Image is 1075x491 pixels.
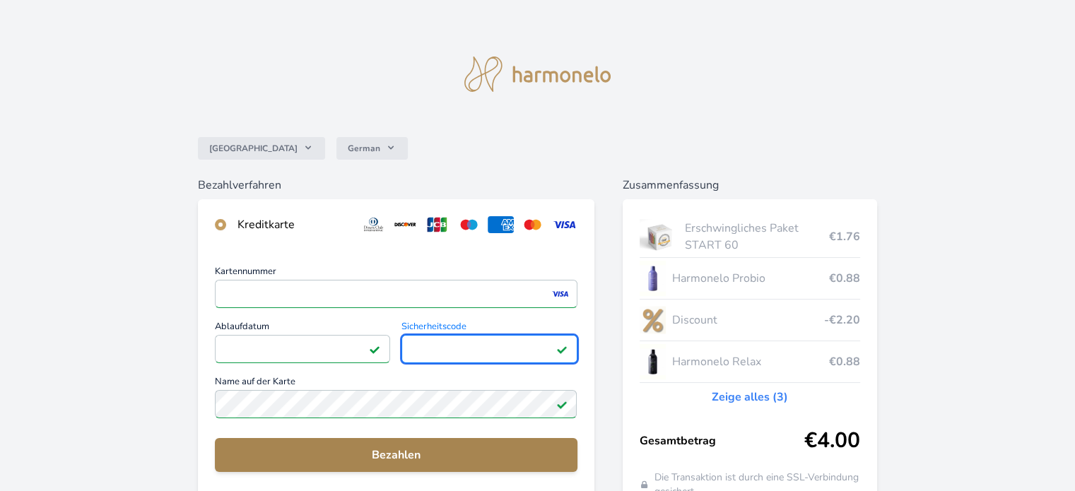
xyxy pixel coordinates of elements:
[221,339,384,359] iframe: Iframe für Ablaufdatum
[198,177,594,194] h6: Bezahlverfahren
[226,446,565,463] span: Bezahlen
[829,353,860,370] span: €0.88
[424,216,450,233] img: jcb.svg
[348,143,380,154] span: German
[209,143,298,154] span: [GEOGRAPHIC_DATA]
[685,220,828,254] span: Erschwingliches Paket START 60
[556,343,568,355] img: Feld gültig
[551,288,570,300] img: visa
[829,270,860,287] span: €0.88
[215,322,390,335] span: Ablaufdatum
[464,57,611,92] img: logo.svg
[237,216,349,233] div: Kreditkarte
[519,216,546,233] img: mc.svg
[198,137,325,160] button: [GEOGRAPHIC_DATA]
[640,261,666,296] img: CLEAN_PROBIO_se_stinem_x-lo.jpg
[221,284,570,304] iframe: Iframe für Kartennummer
[488,216,514,233] img: amex.svg
[623,177,877,194] h6: Zusammenfassung
[829,228,860,245] span: €1.76
[215,267,577,280] span: Kartennummer
[401,322,577,335] span: Sicherheitscode
[336,137,408,160] button: German
[671,270,828,287] span: Harmonelo Probio
[671,312,823,329] span: Discount
[392,216,418,233] img: discover.svg
[640,219,680,254] img: start.jpg
[215,438,577,472] button: Bezahlen
[640,344,666,379] img: CLEAN_RELAX_se_stinem_x-lo.jpg
[215,390,577,418] input: Name auf der KarteFeld gültig
[369,343,380,355] img: Feld gültig
[640,302,666,338] img: discount-lo.png
[804,428,860,454] span: €4.00
[671,353,828,370] span: Harmonelo Relax
[408,339,570,359] iframe: Iframe für Sicherheitscode
[215,377,577,390] span: Name auf der Karte
[556,398,568,410] img: Feld gültig
[360,216,387,233] img: diners.svg
[456,216,482,233] img: maestro.svg
[824,312,860,329] span: -€2.20
[640,432,804,449] span: Gesamtbetrag
[712,389,788,406] a: Zeige alles (3)
[551,216,577,233] img: visa.svg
